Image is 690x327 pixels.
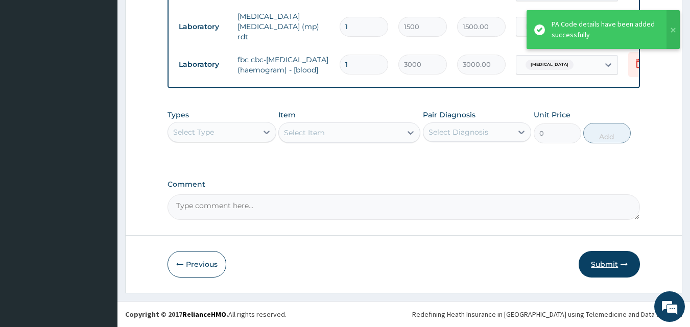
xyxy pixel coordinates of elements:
[168,180,640,189] label: Comment
[583,123,631,143] button: Add
[125,310,228,319] strong: Copyright © 2017 .
[168,111,189,119] label: Types
[174,55,232,74] td: Laboratory
[182,310,226,319] a: RelianceHMO
[552,19,657,40] div: PA Code details have been added successfully
[232,6,335,47] td: [MEDICAL_DATA] [MEDICAL_DATA] (mp) rdt
[5,218,195,254] textarea: Type your message and hit 'Enter'
[579,251,640,278] button: Submit
[59,98,141,202] span: We're online!
[168,5,192,30] div: Minimize live chat window
[278,110,296,120] label: Item
[53,57,172,70] div: Chat with us now
[526,21,574,32] span: [MEDICAL_DATA]
[117,301,690,327] footer: All rights reserved.
[423,110,475,120] label: Pair Diagnosis
[526,60,574,70] span: [MEDICAL_DATA]
[174,17,232,36] td: Laboratory
[232,49,335,80] td: fbc cbc-[MEDICAL_DATA] (haemogram) - [blood]
[173,127,214,137] div: Select Type
[429,127,488,137] div: Select Diagnosis
[534,110,570,120] label: Unit Price
[168,251,226,278] button: Previous
[19,51,41,77] img: d_794563401_company_1708531726252_794563401
[412,309,682,319] div: Redefining Heath Insurance in [GEOGRAPHIC_DATA] using Telemedicine and Data Science!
